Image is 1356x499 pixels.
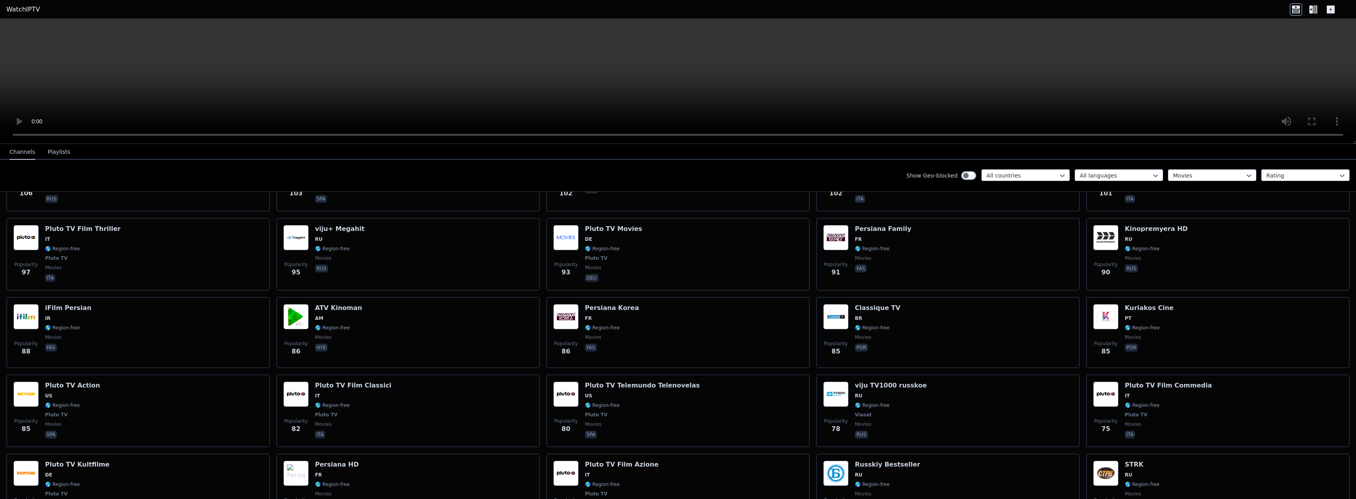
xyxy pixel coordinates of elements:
[823,382,849,407] img: viju TV1000 russkoe
[45,325,80,331] span: 🌎 Region-free
[855,431,868,439] p: rus
[45,195,58,203] p: rus
[284,261,308,268] span: Popularity
[283,304,309,329] img: ATV Kinoman
[13,382,39,407] img: Pluto TV Action
[1099,189,1112,198] span: 101
[585,431,597,439] p: spa
[315,481,350,488] span: 🌎 Region-free
[855,255,871,261] span: movies
[13,304,39,329] img: iFilm Persian
[315,402,350,408] span: 🌎 Region-free
[45,334,62,340] span: movies
[45,461,109,469] h6: Pluto TV Kultfilme
[1125,334,1141,340] span: movies
[559,189,572,198] span: 102
[45,315,51,321] span: IR
[1125,382,1212,389] h6: Pluto TV Film Commedia
[9,145,35,160] button: Channels
[1125,472,1132,478] span: RU
[1125,344,1138,352] p: por
[1125,225,1188,233] h6: Kinopremyera HD
[1101,424,1110,434] span: 75
[585,461,658,469] h6: Pluto TV Film Azione
[22,424,30,434] span: 85
[1125,315,1132,321] span: PT
[13,225,39,250] img: Pluto TV Film Thriller
[855,344,868,352] p: por
[315,315,323,321] span: AM
[585,472,590,478] span: IT
[315,195,327,203] p: spa
[562,424,570,434] span: 80
[585,236,592,242] span: DE
[45,255,68,261] span: Pluto TV
[48,145,70,160] button: Playlists
[45,236,50,242] span: IT
[45,382,100,389] h6: Pluto TV Action
[855,491,871,497] span: movies
[1125,402,1160,408] span: 🌎 Region-free
[292,347,300,356] span: 86
[585,412,607,418] span: Pluto TV
[585,421,602,427] span: movies
[585,246,620,252] span: 🌎 Region-free
[553,225,579,250] img: Pluto TV Movies
[45,274,55,282] p: ita
[585,265,602,271] span: movies
[315,491,332,497] span: movies
[45,412,68,418] span: Pluto TV
[855,393,862,399] span: RU
[906,172,958,180] label: Show Geo-blocked
[1101,268,1110,277] span: 90
[14,340,38,347] span: Popularity
[829,189,842,198] span: 102
[832,268,840,277] span: 91
[585,382,700,389] h6: Pluto TV Telemundo Telenovelas
[1093,382,1118,407] img: Pluto TV Film Commedia
[283,382,309,407] img: Pluto TV Film Classici
[855,325,890,331] span: 🌎 Region-free
[855,402,890,408] span: 🌎 Region-free
[832,424,840,434] span: 78
[585,481,620,488] span: 🌎 Region-free
[315,236,322,242] span: RU
[45,344,57,352] p: fas
[45,225,121,233] h6: Pluto TV Film Thriller
[585,315,592,321] span: FR
[855,195,865,203] p: ita
[1125,265,1138,272] p: rus
[1125,491,1141,497] span: movies
[1125,195,1135,203] p: ita
[1125,255,1141,261] span: movies
[315,382,391,389] h6: Pluto TV Film Classici
[1093,461,1118,486] img: STRK
[315,334,332,340] span: movies
[14,418,38,424] span: Popularity
[832,347,840,356] span: 85
[1125,481,1160,488] span: 🌎 Region-free
[315,304,362,312] h6: ATV Kinoman
[585,255,607,261] span: Pluto TV
[1101,347,1110,356] span: 85
[315,393,320,399] span: IT
[585,344,597,352] p: fas
[554,261,578,268] span: Popularity
[855,265,867,272] p: fas
[585,304,639,312] h6: Persiana Korea
[585,334,602,340] span: movies
[45,393,52,399] span: US
[1125,393,1130,399] span: IT
[315,246,350,252] span: 🌎 Region-free
[19,189,32,198] span: 106
[1094,261,1118,268] span: Popularity
[45,481,80,488] span: 🌎 Region-free
[855,481,890,488] span: 🌎 Region-free
[553,461,579,486] img: Pluto TV Film Azione
[315,325,350,331] span: 🌎 Region-free
[562,268,570,277] span: 93
[855,246,890,252] span: 🌎 Region-free
[315,431,325,439] p: ita
[1125,246,1160,252] span: 🌎 Region-free
[1093,304,1118,329] img: Kuriakos Cine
